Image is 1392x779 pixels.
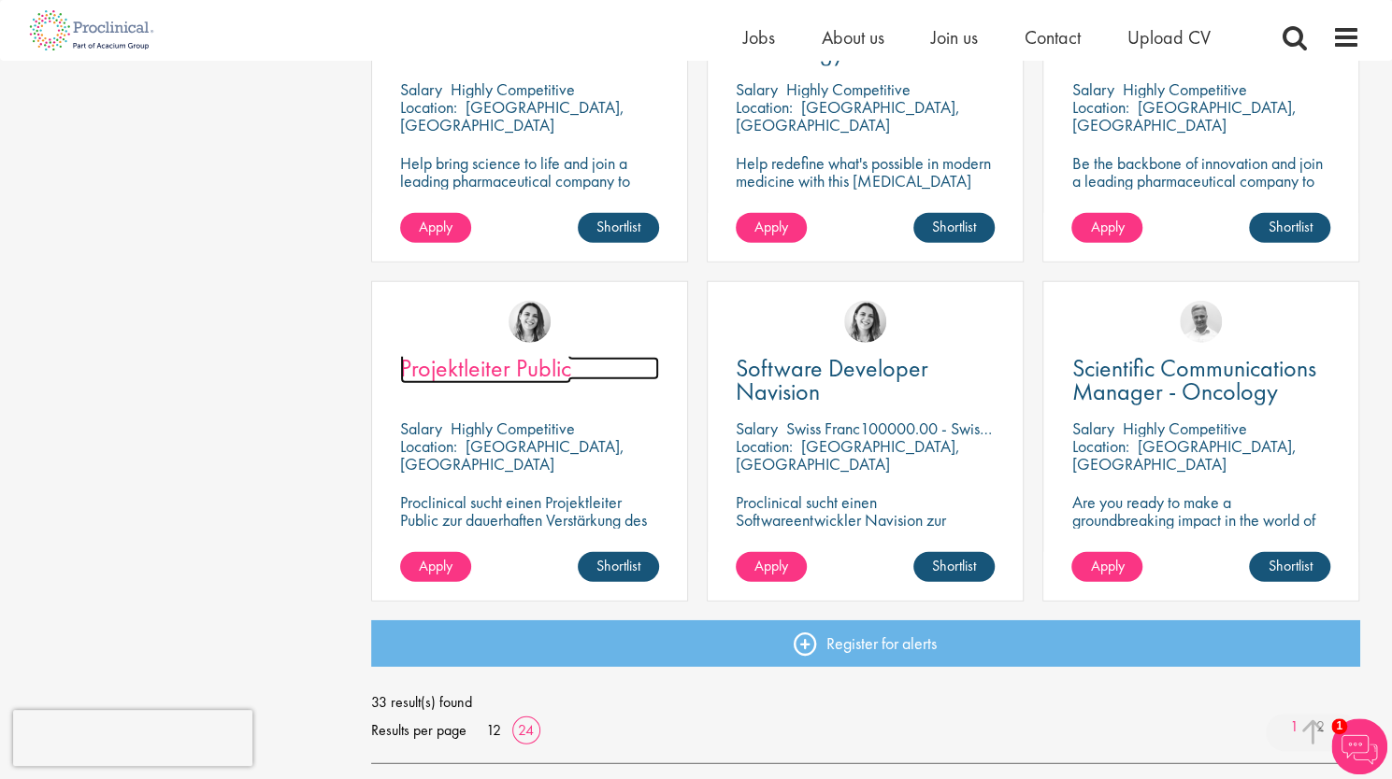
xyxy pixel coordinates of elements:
[1249,552,1330,582] a: Shortlist
[754,217,788,236] span: Apply
[511,720,540,740] a: 24
[786,418,1170,439] p: Swiss Franc100000.00 - Swiss Franc110000.00 per annum
[400,352,571,384] span: Projektleiter Public
[451,418,575,439] p: Highly Competitive
[736,154,995,207] p: Help redefine what's possible in modern medicine with this [MEDICAL_DATA] Associate Expert Scienc...
[1331,718,1347,734] span: 1
[736,213,807,243] a: Apply
[400,435,457,457] span: Location:
[1331,718,1387,774] img: Chatbot
[371,620,1360,667] a: Register for alerts
[578,552,659,582] a: Shortlist
[400,18,659,64] a: Biomarker Discovery Scientist
[578,213,659,243] a: Shortlist
[1122,78,1246,100] p: Highly Competitive
[1071,493,1330,582] p: Are you ready to make a groundbreaking impact in the world of biotechnology? Join a growing compa...
[1281,716,1308,738] a: 1
[400,357,659,380] a: Projektleiter Public
[1090,217,1124,236] span: Apply
[400,96,457,118] span: Location:
[754,556,788,575] span: Apply
[736,552,807,582] a: Apply
[736,96,960,135] p: [GEOGRAPHIC_DATA], [GEOGRAPHIC_DATA]
[1122,418,1246,439] p: Highly Competitive
[1071,154,1330,225] p: Be the backbone of innovation and join a leading pharmaceutical company to help keep life-changin...
[419,556,452,575] span: Apply
[1071,435,1128,457] span: Location:
[736,435,960,474] p: [GEOGRAPHIC_DATA], [GEOGRAPHIC_DATA]
[400,435,624,474] p: [GEOGRAPHIC_DATA], [GEOGRAPHIC_DATA]
[1090,556,1124,575] span: Apply
[736,352,928,407] span: Software Developer Navision
[1071,96,1296,135] p: [GEOGRAPHIC_DATA], [GEOGRAPHIC_DATA]
[371,716,466,744] span: Results per page
[844,301,886,343] img: Nur Ergiydiren
[1071,96,1128,118] span: Location:
[1071,78,1113,100] span: Salary
[913,213,995,243] a: Shortlist
[736,357,995,404] a: Software Developer Navision
[400,154,659,243] p: Help bring science to life and join a leading pharmaceutical company to play a key role in delive...
[400,552,471,582] a: Apply
[509,301,551,343] img: Nur Ergiydiren
[913,552,995,582] a: Shortlist
[1025,25,1081,50] a: Contact
[786,78,911,100] p: Highly Competitive
[1180,301,1222,343] img: Joshua Bye
[736,78,778,100] span: Salary
[1127,25,1211,50] a: Upload CV
[1071,435,1296,474] p: [GEOGRAPHIC_DATA], [GEOGRAPHIC_DATA]
[1071,552,1142,582] a: Apply
[1071,213,1142,243] a: Apply
[736,418,778,439] span: Salary
[736,493,995,582] p: Proclinical sucht einen Softwareentwickler Navision zur dauerhaften Verstärkung des Teams unseres...
[1071,352,1315,407] span: Scientific Communications Manager - Oncology
[743,25,775,50] a: Jobs
[419,217,452,236] span: Apply
[400,213,471,243] a: Apply
[1071,357,1330,404] a: Scientific Communications Manager - Oncology
[736,435,793,457] span: Location:
[451,78,575,100] p: Highly Competitive
[480,720,508,740] a: 12
[371,688,1360,716] span: 33 result(s) found
[822,25,884,50] a: About us
[1071,418,1113,439] span: Salary
[1249,213,1330,243] a: Shortlist
[736,96,793,118] span: Location:
[400,493,659,564] p: Proclinical sucht einen Projektleiter Public zur dauerhaften Verstärkung des Teams unseres Kunden...
[13,710,252,766] iframe: reCAPTCHA
[736,18,995,64] a: Associate Expert Science & Technology ([MEDICAL_DATA])
[931,25,978,50] a: Join us
[400,418,442,439] span: Salary
[400,96,624,135] p: [GEOGRAPHIC_DATA], [GEOGRAPHIC_DATA]
[400,78,442,100] span: Salary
